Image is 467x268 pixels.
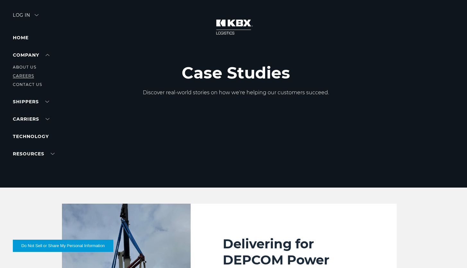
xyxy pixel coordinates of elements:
[13,65,36,69] a: About Us
[35,14,39,16] img: arrow
[13,13,39,22] div: Log in
[13,134,49,139] a: Technology
[13,82,42,87] a: Contact Us
[13,73,34,78] a: Careers
[13,52,49,58] a: Company
[143,89,329,97] p: Discover real-world stories on how we're helping our customers succeed.
[13,151,55,157] a: RESOURCES
[210,13,258,41] img: kbx logo
[143,64,329,82] h1: Case Studies
[13,99,49,105] a: SHIPPERS
[13,240,113,252] button: Do Not Sell or Share My Personal Information
[13,116,49,122] a: Carriers
[13,35,29,41] a: Home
